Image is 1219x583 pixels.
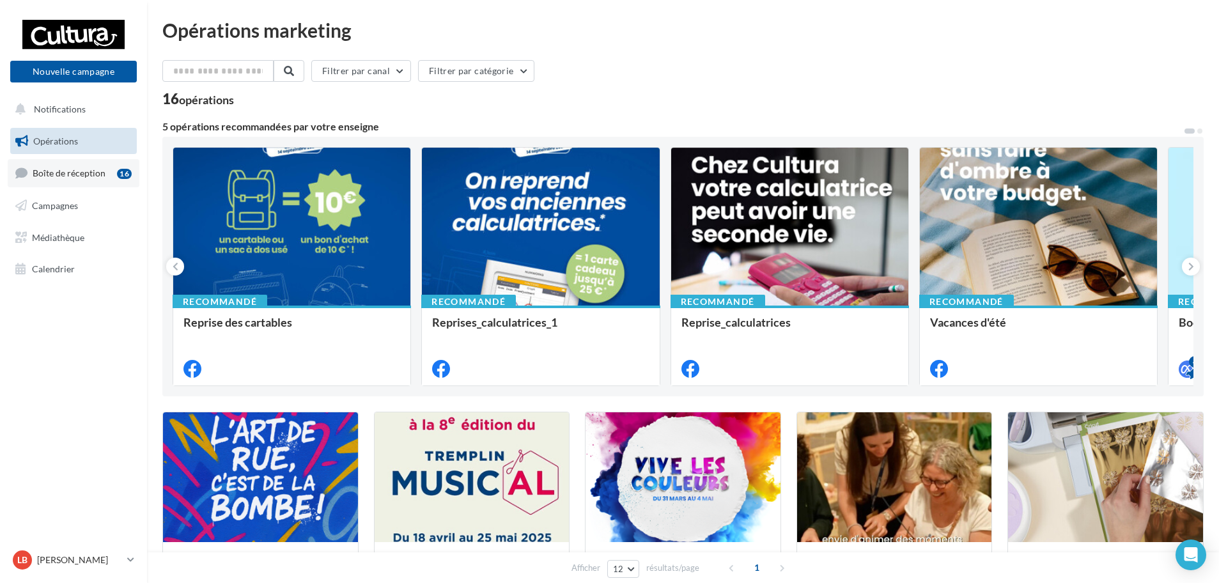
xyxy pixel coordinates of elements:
div: Opérations marketing [162,20,1204,40]
div: 4 [1189,356,1200,368]
span: Campagnes [32,200,78,211]
div: 5 opérations recommandées par votre enseigne [162,121,1183,132]
div: Open Intercom Messenger [1176,540,1206,570]
span: 1 [747,557,767,578]
button: 12 [607,560,640,578]
span: LB [17,554,27,566]
a: Boîte de réception16 [8,159,139,187]
span: Médiathèque [32,231,84,242]
div: Recommandé [173,295,267,309]
div: Recommandé [919,295,1014,309]
span: résultats/page [646,562,699,574]
div: Reprises_calculatrices_1 [432,316,649,341]
div: Recommandé [421,295,516,309]
button: Filtrer par canal [311,60,411,82]
span: Opérations [33,136,78,146]
span: Afficher [571,562,600,574]
button: Notifications [8,96,134,123]
p: [PERSON_NAME] [37,554,122,566]
div: opérations [179,94,234,105]
span: Calendrier [32,263,75,274]
span: 12 [613,564,624,574]
div: Recommandé [671,295,765,309]
span: Boîte de réception [33,167,105,178]
a: Opérations [8,128,139,155]
span: Notifications [34,104,86,114]
div: Vacances d'été [930,316,1147,341]
a: Campagnes [8,192,139,219]
a: LB [PERSON_NAME] [10,548,137,572]
a: Calendrier [8,256,139,283]
a: Médiathèque [8,224,139,251]
div: Reprise_calculatrices [681,316,898,341]
div: Reprise des cartables [183,316,400,341]
button: Nouvelle campagne [10,61,137,82]
div: 16 [117,169,132,179]
button: Filtrer par catégorie [418,60,534,82]
div: 16 [162,92,234,106]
